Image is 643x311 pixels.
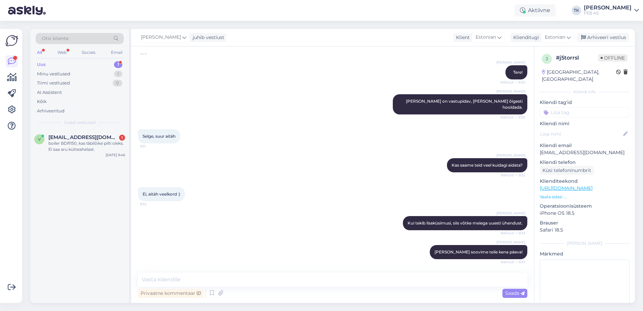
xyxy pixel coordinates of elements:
div: [PERSON_NAME] [540,240,630,246]
div: 1 [119,135,125,141]
div: 0 [113,80,122,87]
p: Safari 18.5 [540,227,630,234]
p: Kliendi email [540,142,630,149]
div: [DATE] 9:46 [106,152,125,158]
span: Otsi kliente [42,35,69,42]
div: boiler BDR150, kas läbilõike pilti oleks. Ei saa aru kütteahelast. [48,140,125,152]
span: 9:31 [140,144,165,149]
div: Web [56,48,68,57]
span: Nähtud ✓ 9:32 [500,173,525,178]
span: Offline [598,54,628,62]
div: TK [572,6,581,15]
p: iPhone OS 18.5 [540,210,630,217]
span: [PERSON_NAME] [496,211,525,216]
span: Uued vestlused [64,119,96,126]
span: Estonian [476,34,496,41]
div: Küsi telefoninumbrit [540,166,594,175]
span: Kas saame teid veel kuidagi aidata? [452,163,523,168]
p: Kliendi tag'id [540,99,630,106]
div: 1 [114,71,122,77]
div: AI Assistent [37,89,62,96]
p: Klienditeekond [540,178,630,185]
span: [PERSON_NAME] [496,89,525,94]
div: [GEOGRAPHIC_DATA], [GEOGRAPHIC_DATA] [542,69,616,83]
div: Minu vestlused [37,71,70,77]
span: Estonian [545,34,565,41]
div: Privaatne kommentaar [138,289,203,298]
div: Klienditugi [510,34,539,41]
div: [PERSON_NAME] [584,5,632,10]
div: Uus [37,61,46,68]
a: [URL][DOMAIN_NAME] [540,185,593,191]
span: 9:32 [140,202,165,207]
div: Aktiivne [515,4,556,16]
div: FEB AS [584,10,632,16]
span: 9:29 [140,51,165,56]
div: Arhiveeri vestlus [577,33,629,42]
input: Lisa nimi [540,130,622,138]
span: [PERSON_NAME] [496,60,525,65]
span: j [546,56,548,61]
a: [PERSON_NAME]FEB AS [584,5,639,16]
div: # j5torrsl [556,54,598,62]
span: [PERSON_NAME] soovime teile kena päeva! [434,249,523,254]
div: juhib vestlust [190,34,224,41]
span: Tere! [513,70,523,75]
p: Kliendi telefon [540,159,630,166]
div: Email [110,48,124,57]
p: Märkmed [540,250,630,257]
span: Nähtud ✓ 9:33 [500,260,525,265]
img: Askly Logo [5,34,18,47]
span: Saada [505,290,525,296]
p: Brauser [540,219,630,227]
span: [PERSON_NAME] [141,34,181,41]
span: viljo@termex.ee [48,134,118,140]
span: v [38,137,41,142]
p: Vaata edasi ... [540,194,630,200]
div: Kõik [37,98,47,105]
span: [PERSON_NAME] on vastupidav, [PERSON_NAME] õigesti hooldada. [406,99,524,110]
p: [EMAIL_ADDRESS][DOMAIN_NAME] [540,149,630,156]
span: Ei, aitäh veelkord :) [143,192,180,197]
div: Kliendi info [540,89,630,95]
p: Operatsioonisüsteem [540,203,630,210]
span: Selge, suur aitäh [143,134,176,139]
div: 1 [114,61,122,68]
div: Tiimi vestlused [37,80,70,87]
span: Nähtud ✓ 9:30 [500,115,525,120]
span: Nähtud ✓ 9:33 [500,231,525,236]
div: All [36,48,43,57]
div: Arhiveeritud [37,108,65,114]
span: [PERSON_NAME] [496,240,525,245]
p: Kliendi nimi [540,120,630,127]
div: Socials [80,48,97,57]
span: Nähtud ✓ 9:30 [500,80,525,85]
span: Kui tekib lisaküsimusi, siis võtke meiega uuesti ühendust. [408,220,523,226]
div: Klient [453,34,470,41]
span: [PERSON_NAME] [496,153,525,158]
input: Lisa tag [540,107,630,117]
